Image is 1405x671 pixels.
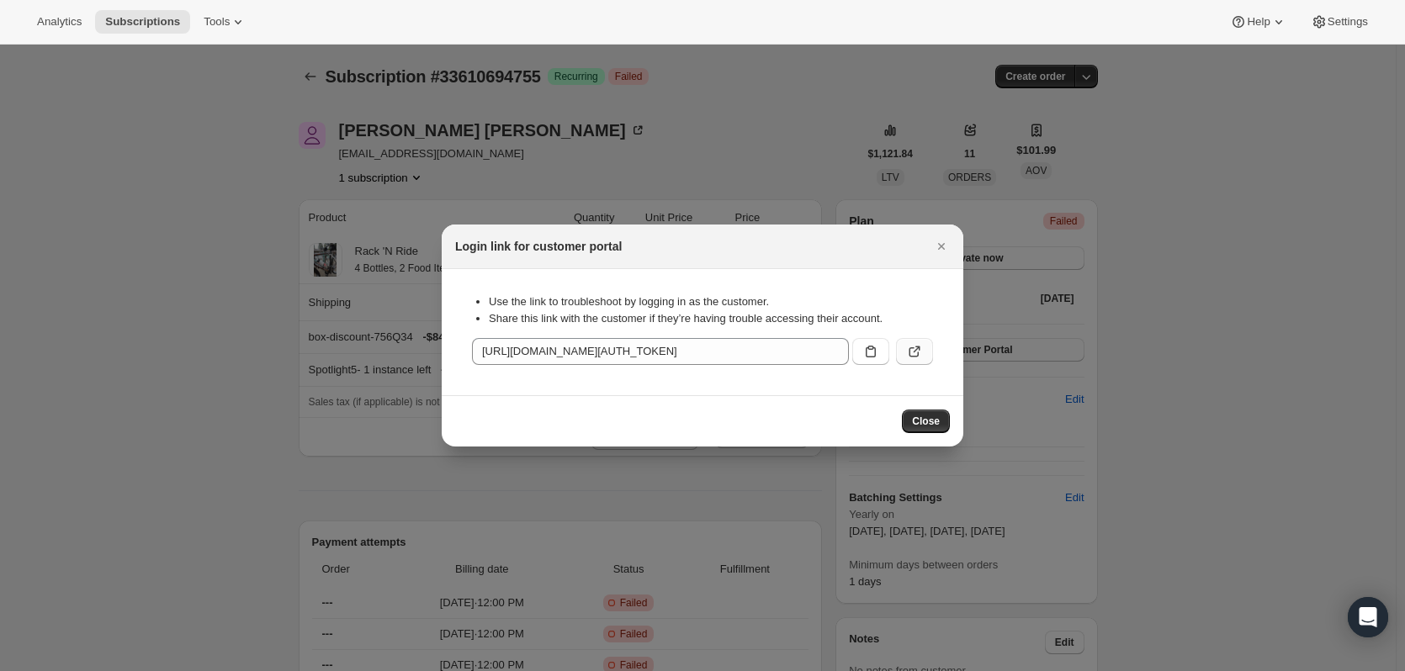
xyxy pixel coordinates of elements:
h2: Login link for customer portal [455,238,622,255]
button: Analytics [27,10,92,34]
span: Subscriptions [105,15,180,29]
button: Subscriptions [95,10,190,34]
span: Settings [1328,15,1368,29]
li: Use the link to troubleshoot by logging in as the customer. [489,293,933,310]
button: Tools [194,10,257,34]
button: Close [930,235,953,258]
li: Share this link with the customer if they’re having trouble accessing their account. [489,310,933,327]
span: Tools [204,15,230,29]
button: Help [1220,10,1296,34]
span: Close [912,415,940,428]
span: Analytics [37,15,82,29]
div: Open Intercom Messenger [1348,597,1388,637]
button: Settings [1301,10,1378,34]
button: Close [902,409,950,433]
span: Help [1247,15,1270,29]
